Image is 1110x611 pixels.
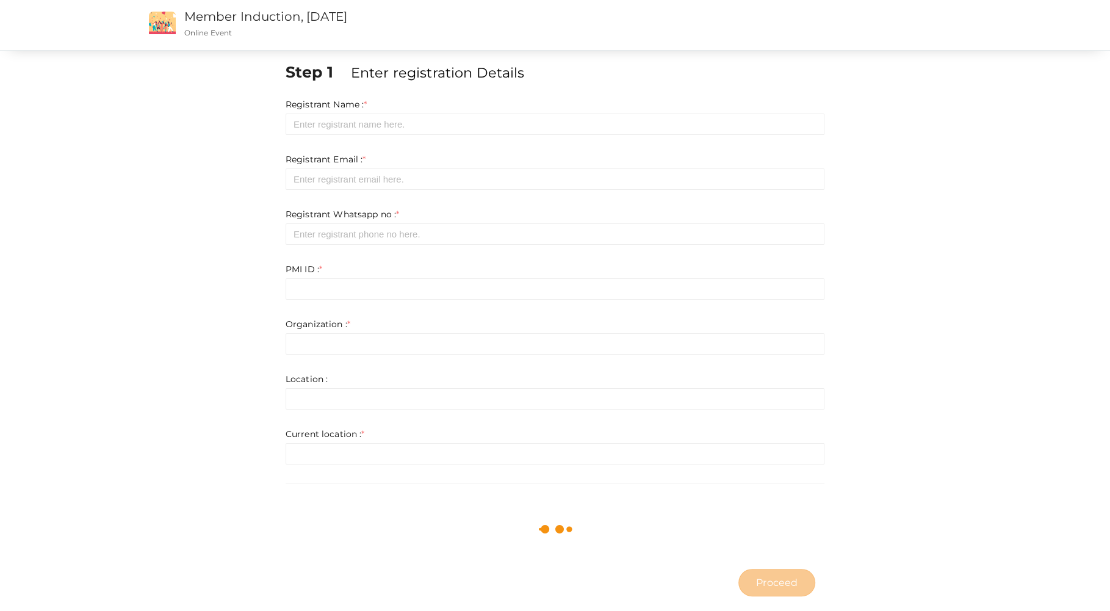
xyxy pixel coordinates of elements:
img: event2.png [149,12,176,34]
label: Registrant Name : [286,98,367,110]
label: Step 1 [286,61,348,83]
p: Online Event [184,27,740,38]
span: Proceed [756,576,798,590]
button: Proceed [738,569,815,596]
label: Location : [286,373,328,385]
input: Enter registrant phone no here. [286,223,824,245]
input: Enter registrant email here. [286,168,824,190]
input: Enter registrant name here. [286,114,824,135]
label: Current location : [286,428,365,440]
label: PMI ID : [286,263,322,275]
label: Organization : [286,318,350,330]
img: loading.svg [533,508,576,551]
label: Registrant Whatsapp no : [286,208,400,220]
label: Enter registration Details [351,63,525,82]
label: Registrant Email : [286,153,366,165]
a: Member Induction, [DATE] [184,9,347,24]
